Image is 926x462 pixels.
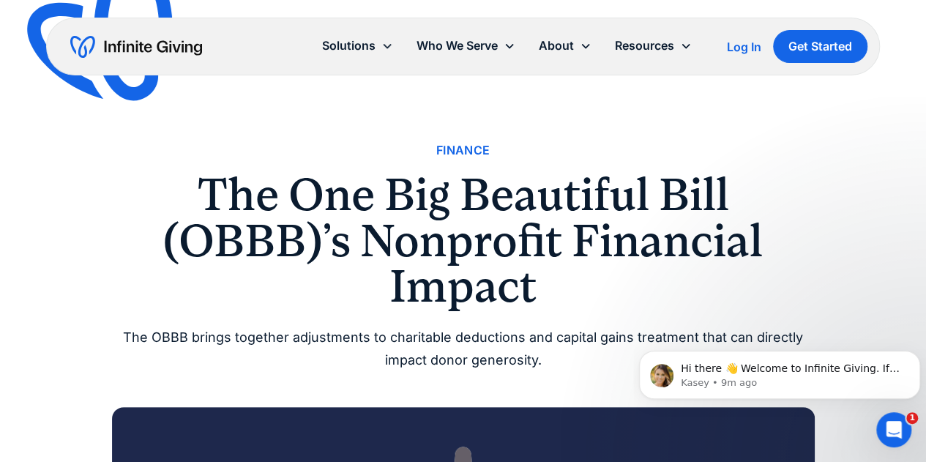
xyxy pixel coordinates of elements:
a: Get Started [773,30,867,63]
h1: The One Big Beautiful Bill (OBBB)’s Nonprofit Financial Impact [112,172,815,309]
div: Resources [615,36,674,56]
a: home [70,35,202,59]
div: The OBBB brings together adjustments to charitable deductions and capital gains treatment that ca... [112,327,815,371]
div: About [527,30,603,62]
span: 1 [906,412,918,424]
div: Log In [727,41,761,53]
div: Who We Serve [405,30,527,62]
iframe: Intercom notifications message [633,320,926,422]
iframe: Intercom live chat [876,412,911,447]
div: Who We Serve [417,36,498,56]
div: Resources [603,30,703,62]
a: Finance [436,141,490,160]
div: Solutions [322,36,376,56]
div: Solutions [310,30,405,62]
a: Log In [727,38,761,56]
div: About [539,36,574,56]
